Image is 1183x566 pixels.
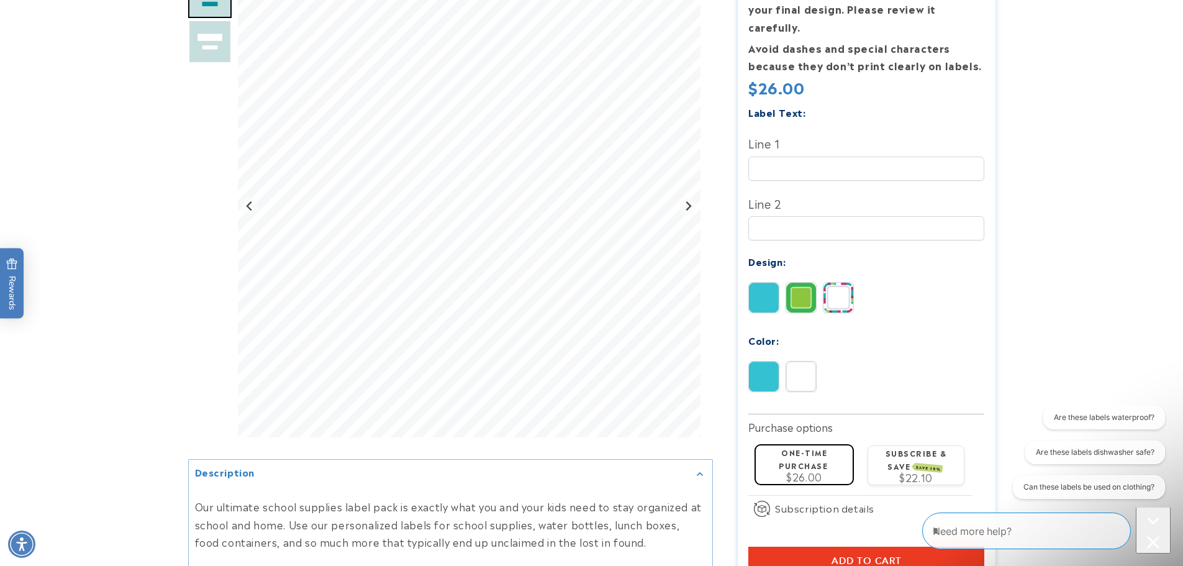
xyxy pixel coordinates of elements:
[914,463,943,473] span: SAVE 15%
[749,362,779,391] img: Teal
[195,466,255,478] h2: Description
[749,283,779,313] img: Solid
[242,198,258,215] button: Go to last slide
[775,501,874,516] span: Subscription details
[748,133,984,153] label: Line 1
[786,362,816,391] img: White
[195,498,706,551] p: Our ultimate school supplies label pack is exactly what you and your kids need to stay organized ...
[8,531,35,558] div: Accessibility Menu
[786,469,822,484] span: $26.00
[6,258,18,309] span: Rewards
[748,105,806,119] label: Label Text:
[189,460,712,488] summary: Description
[779,447,828,471] label: One-time purchase
[1002,406,1171,510] iframe: Gorgias live chat conversation starters
[748,40,982,73] strong: Avoid dashes and special characters because they don’t print clearly on labels.
[823,283,853,313] img: Stripes
[748,419,833,434] label: Purchase options
[188,20,232,63] div: Go to slide 2
[748,254,786,268] label: Design:
[679,198,696,215] button: Next slide
[748,193,984,213] label: Line 2
[748,333,779,347] label: Color:
[786,283,816,313] img: Border
[899,470,933,485] span: $22.10
[188,20,232,63] img: School Supplies Label Pack - Label Land
[748,76,805,98] span: $26.00
[886,447,947,472] label: Subscribe & save
[922,508,1171,554] iframe: Gorgias Floating Chat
